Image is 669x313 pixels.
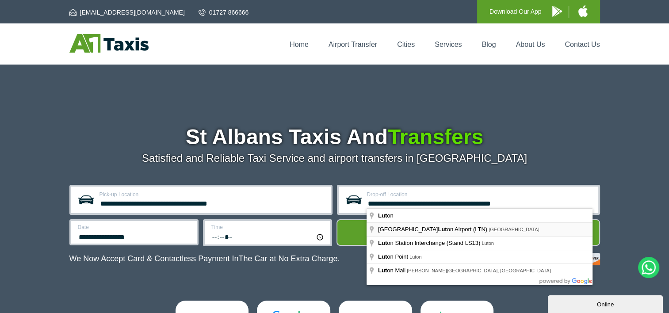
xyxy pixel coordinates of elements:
a: Blog [482,41,496,48]
img: A1 Taxis Android App [552,6,562,17]
span: Lut [438,226,447,233]
span: Luton [409,254,422,260]
span: [GEOGRAPHIC_DATA] on Airport (LTN) [378,226,489,233]
label: Pick-up Location [99,192,325,197]
a: About Us [516,41,545,48]
a: Contact Us [565,41,600,48]
span: [PERSON_NAME][GEOGRAPHIC_DATA], [GEOGRAPHIC_DATA] [407,268,551,273]
span: [GEOGRAPHIC_DATA] [489,227,539,232]
span: Lut [378,267,387,274]
img: A1 Taxis St Albans LTD [69,34,149,53]
span: Lut [378,253,387,260]
span: Lut [378,240,387,246]
a: Home [290,41,309,48]
label: Time [211,225,325,230]
p: Satisfied and Reliable Taxi Service and airport transfers in [GEOGRAPHIC_DATA] [69,152,600,164]
a: Airport Transfer [329,41,377,48]
button: Get Quote [336,219,600,246]
span: The Car at No Extra Charge. [238,254,340,263]
label: Drop-off Location [367,192,593,197]
span: on Mall [378,267,407,274]
p: We Now Accept Card & Contactless Payment In [69,254,340,263]
span: on Station Interchange (Stand LS13) [378,240,482,246]
span: Transfers [388,125,483,149]
a: Cities [397,41,415,48]
span: on Point [378,253,409,260]
iframe: chat widget [548,294,665,313]
span: on [378,212,395,219]
span: Luton [482,240,494,246]
a: 01727 866666 [199,8,249,17]
img: A1 Taxis iPhone App [578,5,588,17]
a: Services [435,41,462,48]
p: Download Our App [489,6,542,17]
span: Lut [378,212,387,219]
label: Date [78,225,191,230]
a: [EMAIL_ADDRESS][DOMAIN_NAME] [69,8,185,17]
h1: St Albans Taxis And [69,126,600,148]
